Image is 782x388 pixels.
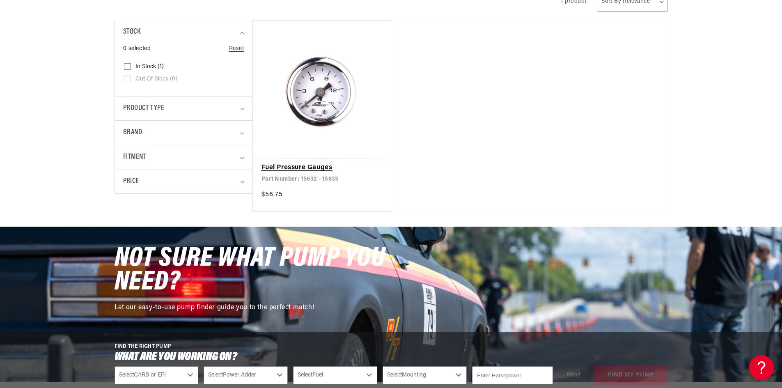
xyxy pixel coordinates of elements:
summary: Price [123,170,244,193]
summary: Stock (0 selected) [123,20,244,44]
a: Fuel Pressure Gauges [261,163,383,173]
span: 0 selected [123,44,151,53]
select: CARB or EFI [115,366,199,384]
select: Mounting [383,366,467,384]
span: Brand [123,127,142,139]
span: Price [123,176,139,187]
span: Fitment [123,152,147,163]
p: Let our easy-to-use pump finder guide you to the perfect match! [115,303,394,313]
span: FIND THE RIGHT PUMP [115,344,172,349]
span: In stock (1) [135,63,164,71]
span: Stock [123,26,141,38]
summary: Brand (0 selected) [123,121,244,145]
span: NOT SURE WHAT PUMP YOU NEED? [115,245,385,296]
span: Product type [123,103,165,115]
input: Enter Horsepower [472,366,553,384]
summary: Fitment (0 selected) [123,145,244,170]
select: Power Adder [204,366,288,384]
summary: Product type (0 selected) [123,96,244,121]
span: What are you working on? [115,352,237,362]
select: Fuel [293,366,377,384]
span: Out of stock (0) [135,76,177,83]
a: Reset [229,44,244,53]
